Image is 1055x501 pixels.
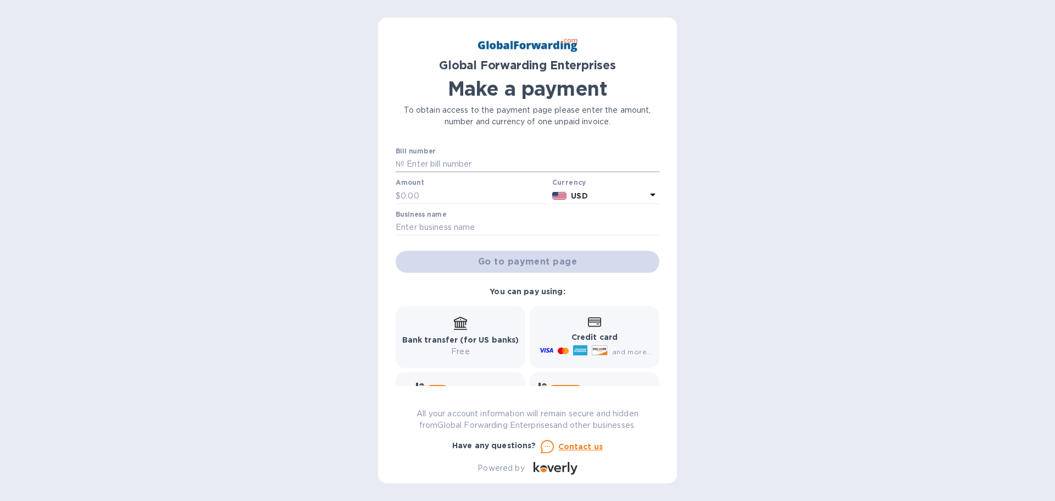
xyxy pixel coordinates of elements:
[558,442,603,451] u: Contact us
[402,346,519,357] p: Free
[477,463,524,474] p: Powered by
[396,219,659,236] input: Enter business name
[396,190,401,202] p: $
[439,58,616,72] b: Global Forwarding Enterprises
[552,192,567,200] img: USD
[396,158,404,170] p: №
[401,188,548,204] input: 0.00
[571,191,587,200] b: USD
[612,348,652,356] span: and more...
[396,148,435,155] label: Bill number
[402,335,519,344] b: Bank transfer (for US banks)
[404,156,659,173] input: Enter bill number
[396,77,659,100] h1: Make a payment
[396,180,424,186] label: Amount
[552,178,586,186] b: Currency
[571,333,618,342] b: Credit card
[490,287,565,296] b: You can pay using:
[396,104,659,128] p: To obtain access to the payment page please enter the amount, number and currency of one unpaid i...
[396,211,446,218] label: Business name
[396,408,659,431] p: All your account information will remain secure and hidden from Global Forwarding Enterprises and...
[452,441,536,450] b: Have any questions?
